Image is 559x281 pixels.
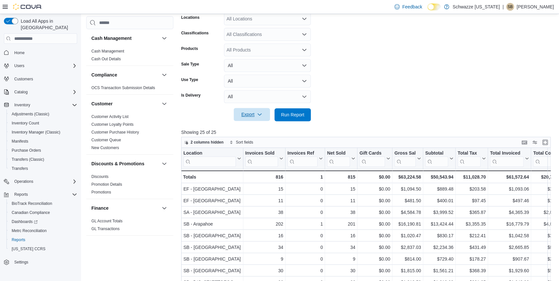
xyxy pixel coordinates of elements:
p: Schwazze [US_STATE] [452,3,500,11]
span: BioTrack Reconciliation [12,201,52,206]
div: 38 [327,209,355,217]
button: Settings [1,257,80,267]
span: Cash Out Details [91,56,121,62]
span: Users [14,63,24,68]
div: Discounts & Promotions [86,173,173,199]
div: Net Sold [327,150,350,167]
div: $13,424.44 [425,220,453,228]
button: Inventory Count [6,119,80,128]
div: $0.00 [359,185,390,193]
span: Purchase Orders [12,148,41,153]
span: Home [14,50,25,55]
div: $16,779.79 [490,220,529,228]
div: 0 [287,267,323,275]
div: $889.48 [425,185,453,193]
button: Cash Management [160,34,168,42]
a: GL Account Totals [91,219,122,223]
div: Gift Cards [359,150,385,157]
span: Washington CCRS [9,245,77,253]
div: $178.27 [458,255,486,263]
div: 11 [327,197,355,205]
div: $2,837.03 [394,244,421,252]
button: Manifests [6,137,80,146]
div: Total Tax [458,150,481,157]
div: $212.41 [458,232,486,240]
button: Net Sold [327,150,355,167]
div: 16 [327,232,355,240]
div: $0.00 [359,220,390,228]
div: 9 [327,255,355,263]
div: 202 [245,220,283,228]
h3: Compliance [91,72,117,78]
p: [PERSON_NAME] [517,3,554,11]
div: $0.00 [359,267,390,275]
div: EF - [GEOGRAPHIC_DATA] [183,185,241,193]
div: 15 [245,185,283,193]
div: $1,042.58 [490,232,529,240]
span: Transfers (Classic) [12,157,44,162]
span: GL Account Totals [91,218,122,224]
button: Run Report [274,108,311,121]
div: 0 [287,185,323,193]
div: $1,561.21 [425,267,453,275]
button: Sort fields [227,138,256,146]
button: Users [1,61,80,70]
div: 0 [287,244,323,252]
span: Inventory Manager (Classic) [12,130,60,135]
label: Products [181,46,198,51]
span: Transfers [9,165,77,172]
button: Customer [91,100,159,107]
span: Catalog [14,89,28,95]
div: 34 [327,244,355,252]
span: BioTrack Reconciliation [9,200,77,207]
div: 30 [245,267,283,275]
span: Metrc Reconciliation [9,227,77,235]
div: $814.00 [394,255,421,263]
a: Purchase Orders [9,146,44,154]
button: Finance [91,205,159,211]
button: Invoices Ref [287,150,323,167]
button: Reports [12,191,30,198]
a: Manifests [9,137,31,145]
div: $1,093.06 [490,185,529,193]
button: Discounts & Promotions [91,160,159,167]
div: $1,094.50 [394,185,421,193]
div: Invoices Ref [287,150,318,167]
a: Customers [12,75,36,83]
button: Gift Cards [359,150,390,167]
div: $1,020.47 [394,232,421,240]
span: Customers [14,76,33,82]
span: Canadian Compliance [12,210,50,215]
span: Settings [14,260,28,265]
div: Invoices Sold [245,150,278,157]
button: Adjustments (Classic) [6,110,80,119]
div: SA - [GEOGRAPHIC_DATA] [183,209,241,217]
div: Compliance [86,84,173,94]
button: [US_STATE] CCRS [6,244,80,253]
div: Location [183,150,236,167]
button: Reports [1,190,80,199]
button: Metrc Reconciliation [6,226,80,235]
div: 0 [287,197,323,205]
div: $0.00 [359,255,390,263]
div: SB - [GEOGRAPHIC_DATA] [183,244,241,252]
span: Home [12,48,77,56]
button: Canadian Compliance [6,208,80,217]
button: Operations [1,177,80,186]
div: Customer [86,113,173,154]
a: Promotions [91,190,111,194]
a: OCS Transaction Submission Details [91,86,155,90]
button: Invoices Sold [245,150,283,167]
div: Total Invoiced [490,150,524,157]
span: OCS Transaction Submission Details [91,85,155,90]
img: Cova [13,4,42,10]
button: All [224,90,311,103]
span: Purchase Orders [9,146,77,154]
button: Reports [6,235,80,244]
div: $3,355.35 [458,220,486,228]
button: Inventory [1,100,80,110]
div: Total Invoiced [490,150,524,167]
label: Is Delivery [181,93,201,98]
span: Run Report [281,111,304,118]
